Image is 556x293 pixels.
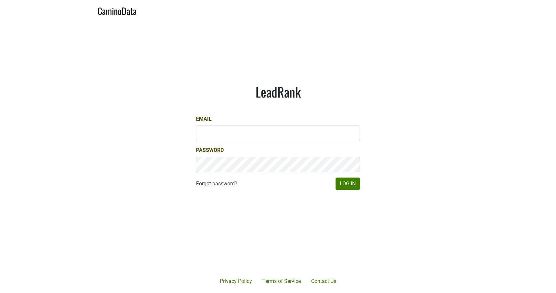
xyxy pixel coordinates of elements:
[196,84,360,100] h1: LeadRank
[196,180,237,188] a: Forgot password?
[98,3,137,18] a: CaminoData
[196,115,212,123] label: Email
[336,178,360,190] button: Log In
[215,275,257,288] a: Privacy Policy
[196,146,224,154] label: Password
[257,275,306,288] a: Terms of Service
[306,275,341,288] a: Contact Us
